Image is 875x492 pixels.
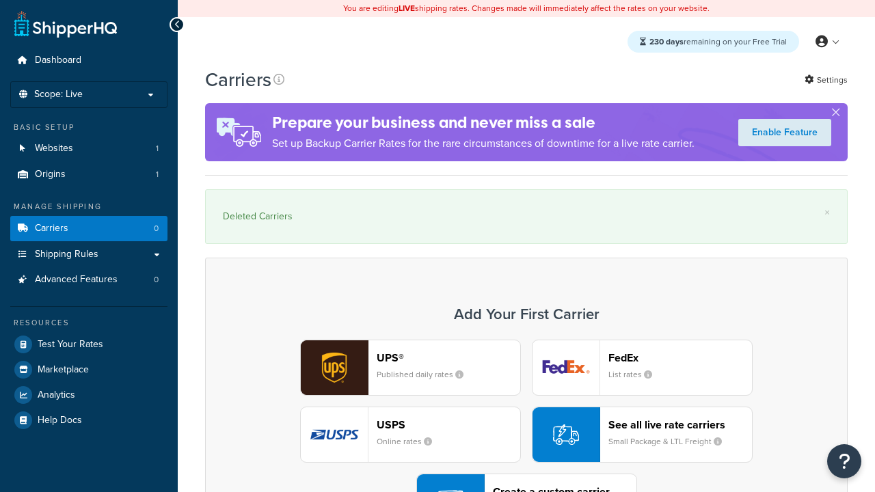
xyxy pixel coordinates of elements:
[10,267,167,292] li: Advanced Features
[10,136,167,161] li: Websites
[738,119,831,146] a: Enable Feature
[10,357,167,382] a: Marketplace
[532,340,753,396] button: fedEx logoFedExList rates
[608,368,663,381] small: List rates
[35,55,81,66] span: Dashboard
[223,207,830,226] div: Deleted Carriers
[10,242,167,267] a: Shipping Rules
[35,274,118,286] span: Advanced Features
[35,223,68,234] span: Carriers
[827,444,861,478] button: Open Resource Center
[35,169,66,180] span: Origins
[628,31,799,53] div: remaining on your Free Trial
[35,143,73,154] span: Websites
[35,249,98,260] span: Shipping Rules
[10,162,167,187] a: Origins 1
[10,122,167,133] div: Basic Setup
[10,48,167,73] a: Dashboard
[272,134,695,153] p: Set up Backup Carrier Rates for the rare circumstances of downtime for a live rate carrier.
[805,70,848,90] a: Settings
[10,317,167,329] div: Resources
[156,169,159,180] span: 1
[824,207,830,218] a: ×
[10,162,167,187] li: Origins
[10,216,167,241] li: Carriers
[300,407,521,463] button: usps logoUSPSOnline rates
[300,340,521,396] button: ups logoUPS®Published daily rates
[205,66,271,93] h1: Carriers
[14,10,117,38] a: ShipperHQ Home
[553,422,579,448] img: icon-carrier-liverate-becf4550.svg
[205,103,272,161] img: ad-rules-rateshop-fe6ec290ccb7230408bd80ed9643f0289d75e0ffd9eb532fc0e269fcd187b520.png
[301,407,368,462] img: usps logo
[377,368,474,381] small: Published daily rates
[10,136,167,161] a: Websites 1
[38,389,75,401] span: Analytics
[34,89,83,100] span: Scope: Live
[272,111,695,134] h4: Prepare your business and never miss a sale
[10,383,167,407] a: Analytics
[377,435,443,448] small: Online rates
[156,143,159,154] span: 1
[608,435,733,448] small: Small Package & LTL Freight
[219,306,833,323] h3: Add Your First Carrier
[533,340,600,395] img: fedEx logo
[10,267,167,292] a: Advanced Features 0
[649,36,684,48] strong: 230 days
[154,274,159,286] span: 0
[38,339,103,351] span: Test Your Rates
[377,351,520,364] header: UPS®
[10,201,167,213] div: Manage Shipping
[608,418,752,431] header: See all live rate carriers
[38,364,89,376] span: Marketplace
[10,332,167,357] a: Test Your Rates
[377,418,520,431] header: USPS
[301,340,368,395] img: ups logo
[10,408,167,433] a: Help Docs
[532,407,753,463] button: See all live rate carriersSmall Package & LTL Freight
[399,2,415,14] b: LIVE
[608,351,752,364] header: FedEx
[10,216,167,241] a: Carriers 0
[154,223,159,234] span: 0
[38,415,82,426] span: Help Docs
